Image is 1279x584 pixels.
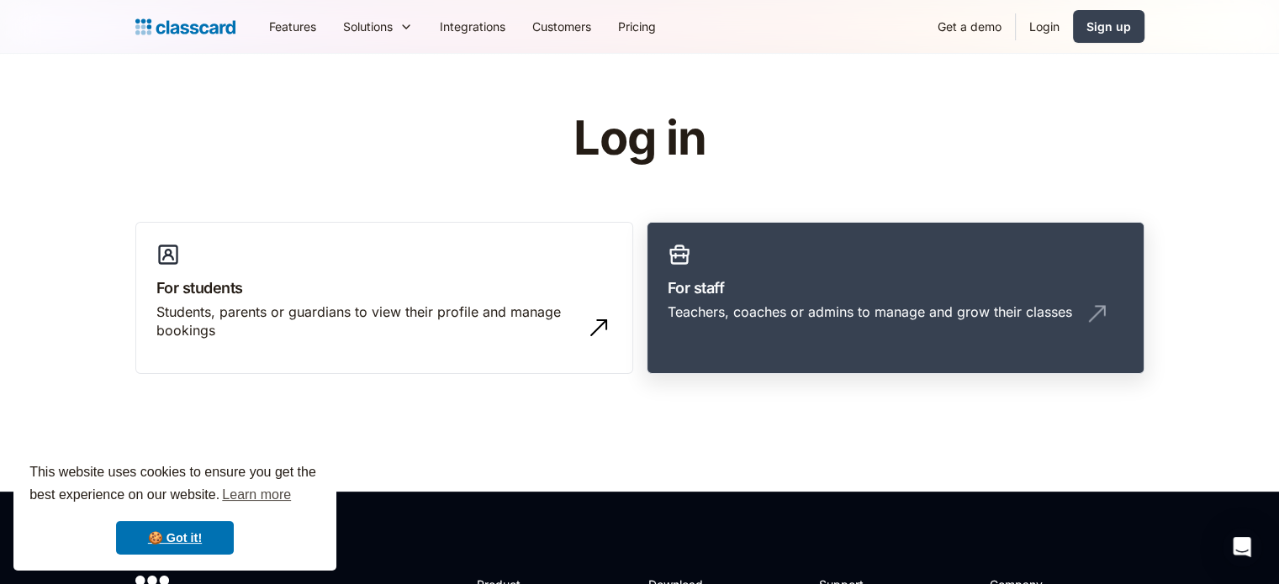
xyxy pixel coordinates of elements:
a: Get a demo [924,8,1015,45]
a: Pricing [605,8,669,45]
a: dismiss cookie message [116,521,234,555]
a: home [135,15,235,39]
h3: For staff [668,276,1123,299]
div: cookieconsent [13,446,336,571]
a: For staffTeachers, coaches or admins to manage and grow their classes [647,222,1144,375]
a: For studentsStudents, parents or guardians to view their profile and manage bookings [135,222,633,375]
a: Integrations [426,8,519,45]
a: Sign up [1073,10,1144,43]
div: Solutions [343,18,393,35]
a: Features [256,8,330,45]
span: This website uses cookies to ensure you get the best experience on our website. [29,462,320,508]
div: Students, parents or guardians to view their profile and manage bookings [156,303,579,340]
div: Open Intercom Messenger [1222,527,1262,567]
a: Login [1016,8,1073,45]
div: Teachers, coaches or admins to manage and grow their classes [668,303,1072,321]
div: Sign up [1086,18,1131,35]
div: Solutions [330,8,426,45]
h1: Log in [373,113,906,165]
a: learn more about cookies [219,482,293,508]
h3: For students [156,276,612,299]
a: Customers [519,8,605,45]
